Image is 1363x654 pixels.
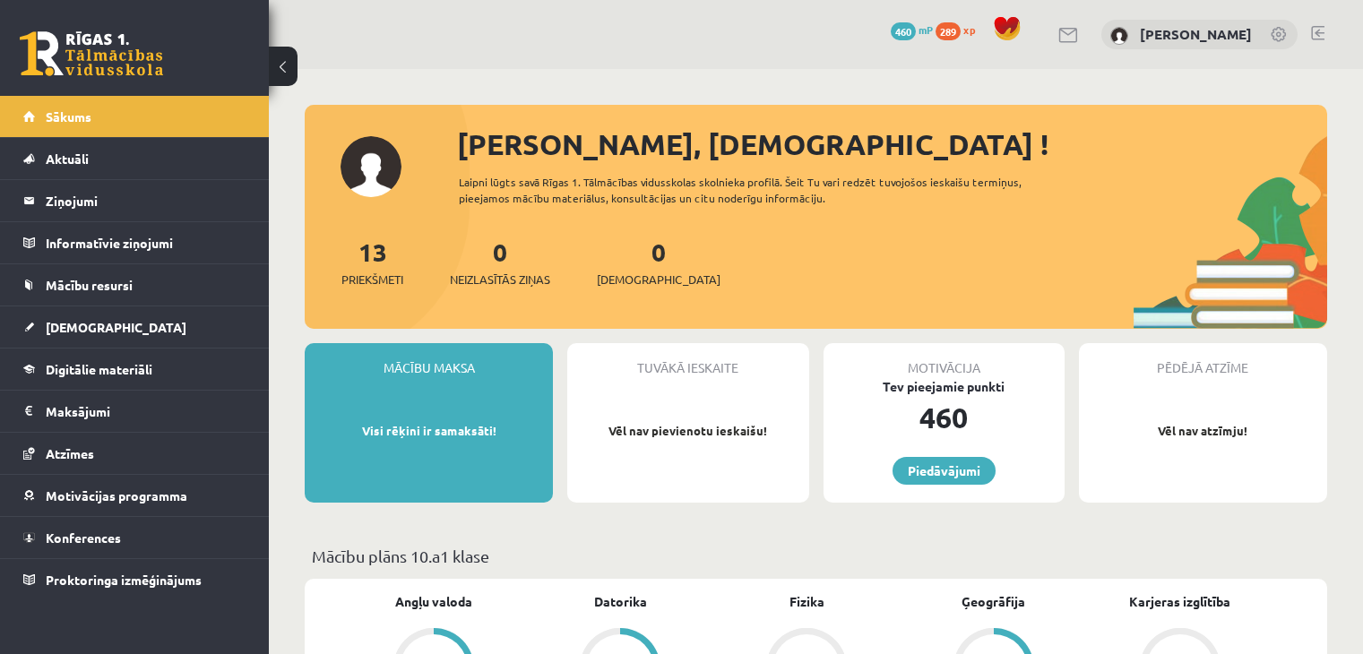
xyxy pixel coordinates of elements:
[23,517,246,558] a: Konferences
[23,475,246,516] a: Motivācijas programma
[23,222,246,263] a: Informatīvie ziņojumi
[23,306,246,348] a: [DEMOGRAPHIC_DATA]
[23,96,246,137] a: Sākums
[963,22,975,37] span: xp
[891,22,933,37] a: 460 mP
[919,22,933,37] span: mP
[457,123,1327,166] div: [PERSON_NAME], [DEMOGRAPHIC_DATA] !
[789,592,824,611] a: Fizika
[46,529,121,546] span: Konferences
[893,457,996,485] a: Piedāvājumi
[341,236,403,288] a: 13Priekšmeti
[23,138,246,179] a: Aktuāli
[597,236,720,288] a: 0[DEMOGRAPHIC_DATA]
[395,592,472,611] a: Angļu valoda
[46,391,246,432] legend: Maksājumi
[962,592,1025,611] a: Ģeogrāfija
[576,422,799,440] p: Vēl nav pievienotu ieskaišu!
[305,343,553,377] div: Mācību maksa
[20,31,163,76] a: Rīgas 1. Tālmācības vidusskola
[459,174,1073,206] div: Laipni lūgts savā Rīgas 1. Tālmācības vidusskolas skolnieka profilā. Šeit Tu vari redzēt tuvojošo...
[936,22,984,37] a: 289 xp
[567,343,808,377] div: Tuvākā ieskaite
[597,271,720,288] span: [DEMOGRAPHIC_DATA]
[891,22,916,40] span: 460
[1140,25,1252,43] a: [PERSON_NAME]
[314,422,544,440] p: Visi rēķini ir samaksāti!
[23,433,246,474] a: Atzīmes
[1110,27,1128,45] img: Kristiāna Jansone
[1129,592,1230,611] a: Karjeras izglītība
[46,361,152,377] span: Digitālie materiāli
[312,544,1320,568] p: Mācību plāns 10.a1 klase
[936,22,961,40] span: 289
[824,343,1065,377] div: Motivācija
[23,264,246,305] a: Mācību resursi
[594,592,647,611] a: Datorika
[46,572,202,588] span: Proktoringa izmēģinājums
[46,180,246,221] legend: Ziņojumi
[23,349,246,390] a: Digitālie materiāli
[46,222,246,263] legend: Informatīvie ziņojumi
[46,277,133,293] span: Mācību resursi
[824,377,1065,396] div: Tev pieejamie punkti
[46,487,187,503] span: Motivācijas programma
[46,151,89,167] span: Aktuāli
[23,559,246,600] a: Proktoringa izmēģinājums
[46,108,91,125] span: Sākums
[824,396,1065,439] div: 460
[46,445,94,461] span: Atzīmes
[1079,343,1327,377] div: Pēdējā atzīme
[23,391,246,432] a: Maksājumi
[1088,422,1318,440] p: Vēl nav atzīmju!
[46,319,186,335] span: [DEMOGRAPHIC_DATA]
[450,271,550,288] span: Neizlasītās ziņas
[23,180,246,221] a: Ziņojumi
[450,236,550,288] a: 0Neizlasītās ziņas
[341,271,403,288] span: Priekšmeti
